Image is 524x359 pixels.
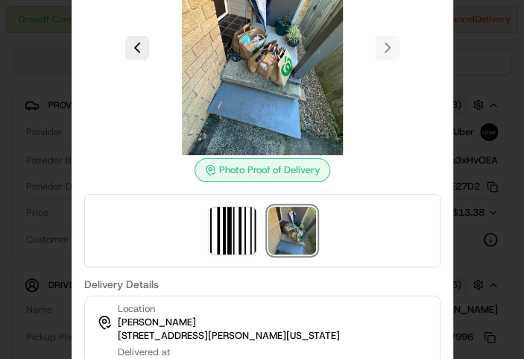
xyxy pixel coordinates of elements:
[118,329,340,343] span: [STREET_ADDRESS][PERSON_NAME][US_STATE]
[268,207,316,255] img: photo_proof_of_delivery image
[209,207,256,255] img: barcode_scan_on_pickup image
[195,158,330,182] div: Photo Proof of Delivery
[118,346,186,359] span: Delivered at
[118,316,196,329] span: [PERSON_NAME]
[84,279,441,290] label: Delivery Details
[118,302,155,316] span: Location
